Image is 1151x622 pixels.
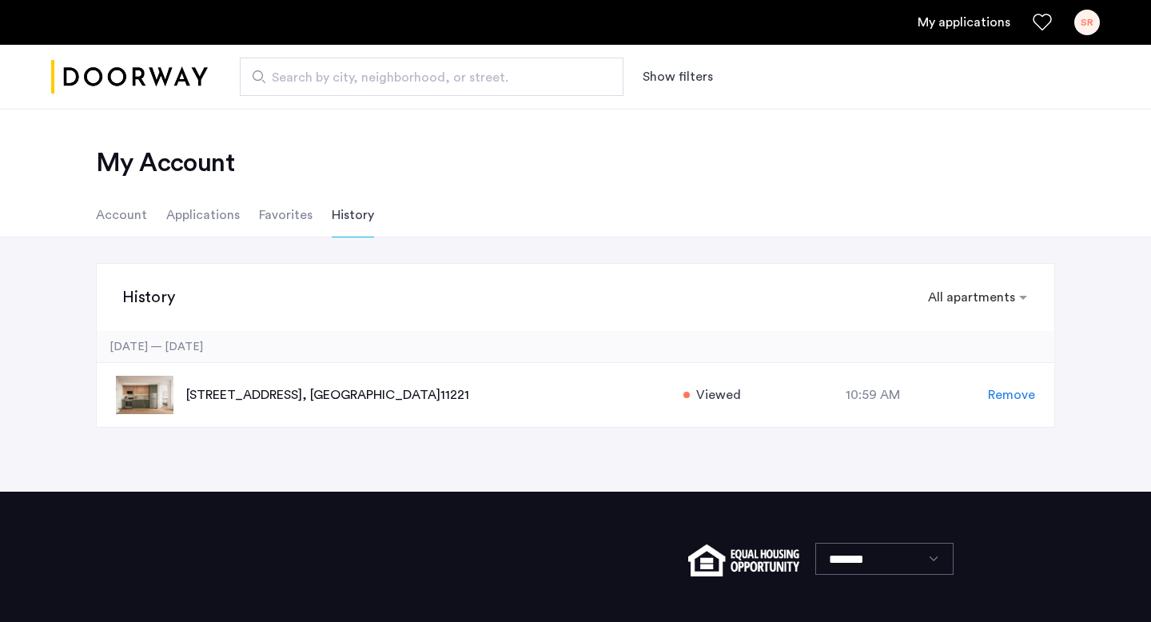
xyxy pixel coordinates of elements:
[259,193,313,237] li: Favorites
[696,385,741,405] span: Viewed
[51,47,208,107] img: logo
[186,385,667,405] p: [STREET_ADDRESS] 11221
[332,193,374,237] li: History
[988,385,1035,405] span: Remove
[166,193,240,237] li: Applications
[51,47,208,107] a: Cazamio logo
[643,67,713,86] button: Show or hide filters
[759,385,989,405] div: 10:59 AM
[918,13,1010,32] a: My application
[96,193,147,237] li: Account
[1074,10,1100,35] div: SR
[122,286,175,309] h3: History
[688,544,799,576] img: equal-housing.png
[240,58,623,96] input: Apartment Search
[1033,13,1052,32] a: Favorites
[302,389,440,401] span: , [GEOGRAPHIC_DATA]
[116,376,173,414] img: apartment
[272,68,579,87] span: Search by city, neighborhood, or street.
[97,331,1054,363] div: [DATE] — [DATE]
[815,543,954,575] select: Language select
[96,147,1055,179] h2: My Account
